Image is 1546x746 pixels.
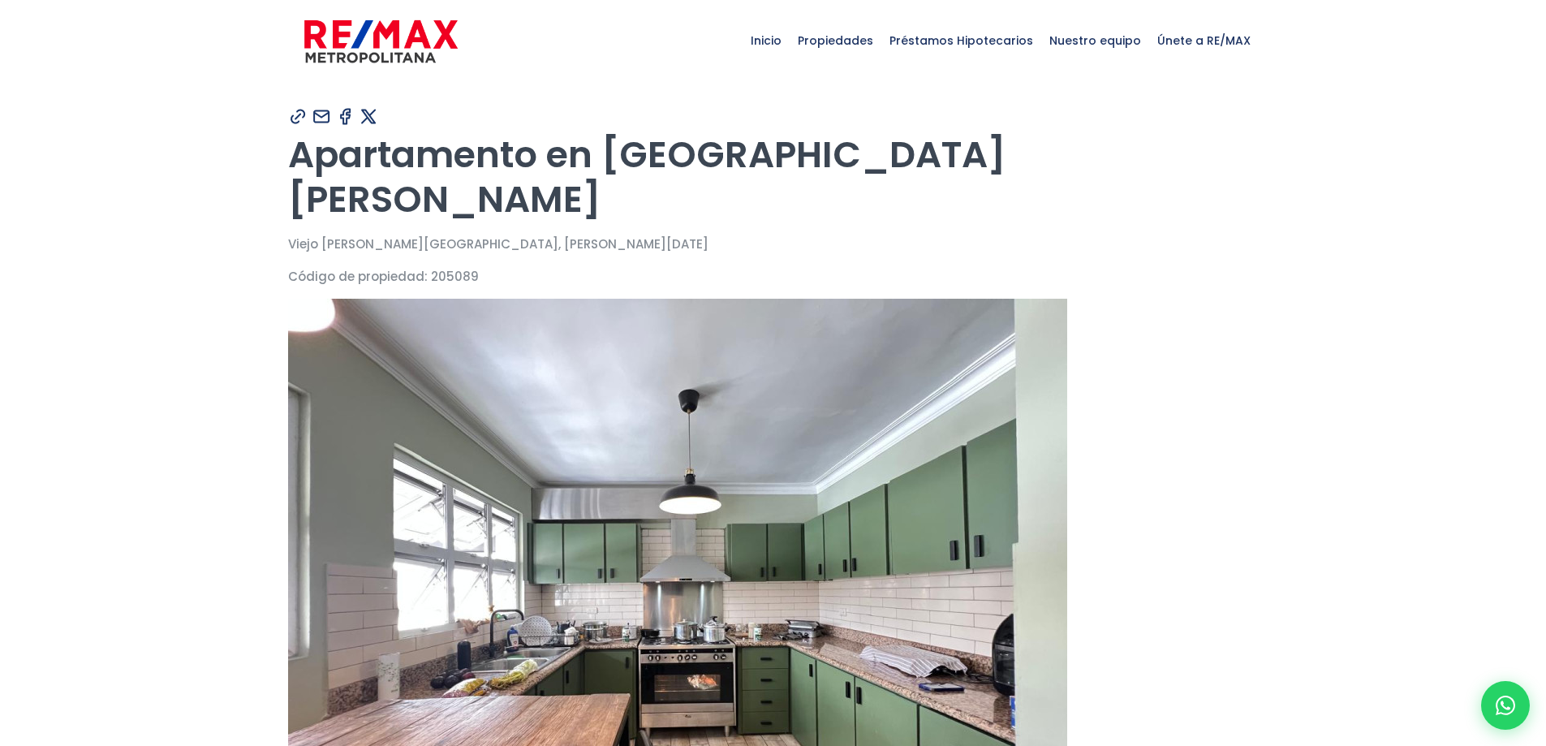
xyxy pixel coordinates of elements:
img: Compartir [335,106,355,127]
span: Propiedades [790,16,881,65]
p: Viejo [PERSON_NAME][GEOGRAPHIC_DATA], [PERSON_NAME][DATE] [288,234,1259,254]
span: Inicio [743,16,790,65]
h1: Apartamento en [GEOGRAPHIC_DATA][PERSON_NAME] [288,132,1259,222]
span: Código de propiedad: [288,268,428,285]
span: Nuestro equipo [1041,16,1149,65]
img: Compartir [359,106,379,127]
img: Compartir [312,106,332,127]
img: Compartir [288,106,308,127]
span: Únete a RE/MAX [1149,16,1259,65]
span: Préstamos Hipotecarios [881,16,1041,65]
span: 205089 [431,268,479,285]
img: remax-metropolitana-logo [304,17,458,66]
